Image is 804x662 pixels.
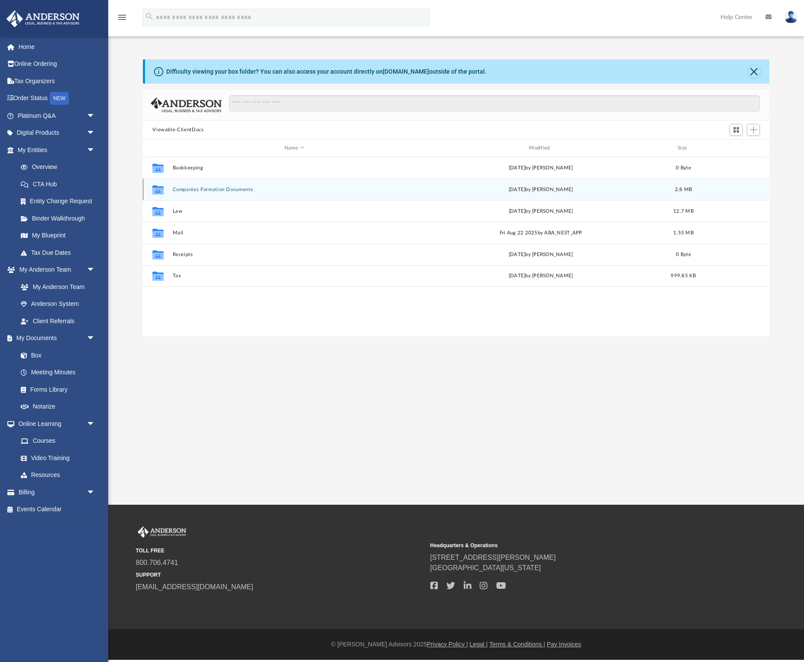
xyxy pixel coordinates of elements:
[108,640,804,649] div: © [PERSON_NAME] Advisors 2025
[673,230,694,235] span: 1.55 MB
[6,141,108,159] a: My Entitiesarrow_drop_down
[419,144,662,152] div: Modified
[152,126,203,134] button: Viewable-ClientDocs
[166,67,487,76] div: Difficulty viewing your box folder? You can also access your account directly on outside of the p...
[547,641,581,648] a: Pay Invoices
[136,547,424,555] small: TOLL FREE
[730,124,743,136] button: Switch to Grid View
[676,165,691,170] span: 0 Byte
[383,68,429,75] a: [DOMAIN_NAME]
[136,559,178,566] a: 800.706.4741
[430,564,541,571] a: [GEOGRAPHIC_DATA][US_STATE]
[430,554,556,561] a: [STREET_ADDRESS][PERSON_NAME]
[420,272,662,280] div: [DATE] by [PERSON_NAME]
[87,124,104,142] span: arrow_drop_down
[173,187,416,192] button: Companies Formation Documents
[12,159,108,176] a: Overview
[6,38,108,55] a: Home
[6,415,104,432] a: Online Learningarrow_drop_down
[12,364,104,381] a: Meeting Minutes
[117,16,127,23] a: menu
[420,251,662,259] div: [DATE] by [PERSON_NAME]
[747,124,760,136] button: Add
[673,209,694,214] span: 12.7 MB
[12,347,100,364] a: Box
[87,141,104,159] span: arrow_drop_down
[6,330,104,347] a: My Documentsarrow_drop_down
[136,583,253,591] a: [EMAIL_ADDRESS][DOMAIN_NAME]
[12,432,104,450] a: Courses
[671,273,696,278] span: 999.85 KB
[676,252,691,257] span: 0 Byte
[143,157,769,336] div: grid
[229,95,760,112] input: Search files and folders
[87,261,104,279] span: arrow_drop_down
[12,175,108,193] a: CTA Hub
[6,501,108,518] a: Events Calendar
[12,381,100,398] a: Forms Library
[173,273,416,279] button: Tax
[12,449,100,467] a: Video Training
[172,144,416,152] div: Name
[87,330,104,347] span: arrow_drop_down
[6,107,108,124] a: Platinum Q&Aarrow_drop_down
[117,12,127,23] i: menu
[147,144,168,152] div: id
[705,144,765,152] div: id
[6,484,108,501] a: Billingarrow_drop_down
[12,295,104,313] a: Anderson System
[12,467,104,484] a: Resources
[6,72,108,90] a: Tax Organizers
[136,526,188,538] img: Anderson Advisors Platinum Portal
[470,641,488,648] a: Legal |
[12,210,108,227] a: Binder Walkthrough
[420,164,662,172] div: [DATE] by [PERSON_NAME]
[136,571,424,579] small: SUPPORT
[420,186,662,194] div: [DATE] by [PERSON_NAME]
[430,542,719,549] small: Headquarters & Operations
[173,252,416,257] button: Receipts
[87,415,104,433] span: arrow_drop_down
[427,641,468,648] a: Privacy Policy |
[12,227,104,244] a: My Blueprint
[12,278,100,295] a: My Anderson Team
[12,244,108,261] a: Tax Due Dates
[666,144,701,152] div: Size
[420,229,662,237] div: Fri Aug 22 2025 by ABA_NEST_APP
[87,107,104,125] span: arrow_drop_down
[6,90,108,107] a: Order StatusNEW
[6,124,108,142] a: Digital Productsarrow_drop_down
[12,398,104,415] a: Notarize
[50,92,69,105] div: NEW
[489,641,545,648] a: Terms & Conditions |
[4,10,82,27] img: Anderson Advisors Platinum Portal
[173,208,416,214] button: Law
[420,208,662,215] div: [DATE] by [PERSON_NAME]
[87,484,104,501] span: arrow_drop_down
[12,312,104,330] a: Client Referrals
[748,65,760,78] button: Close
[173,165,416,171] button: Bookkeeping
[785,11,798,23] img: User Pic
[173,230,416,236] button: Mail
[6,55,108,73] a: Online Ordering
[12,193,108,210] a: Entity Change Request
[145,12,154,21] i: search
[6,261,104,279] a: My Anderson Teamarrow_drop_down
[675,187,692,192] span: 2.8 MB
